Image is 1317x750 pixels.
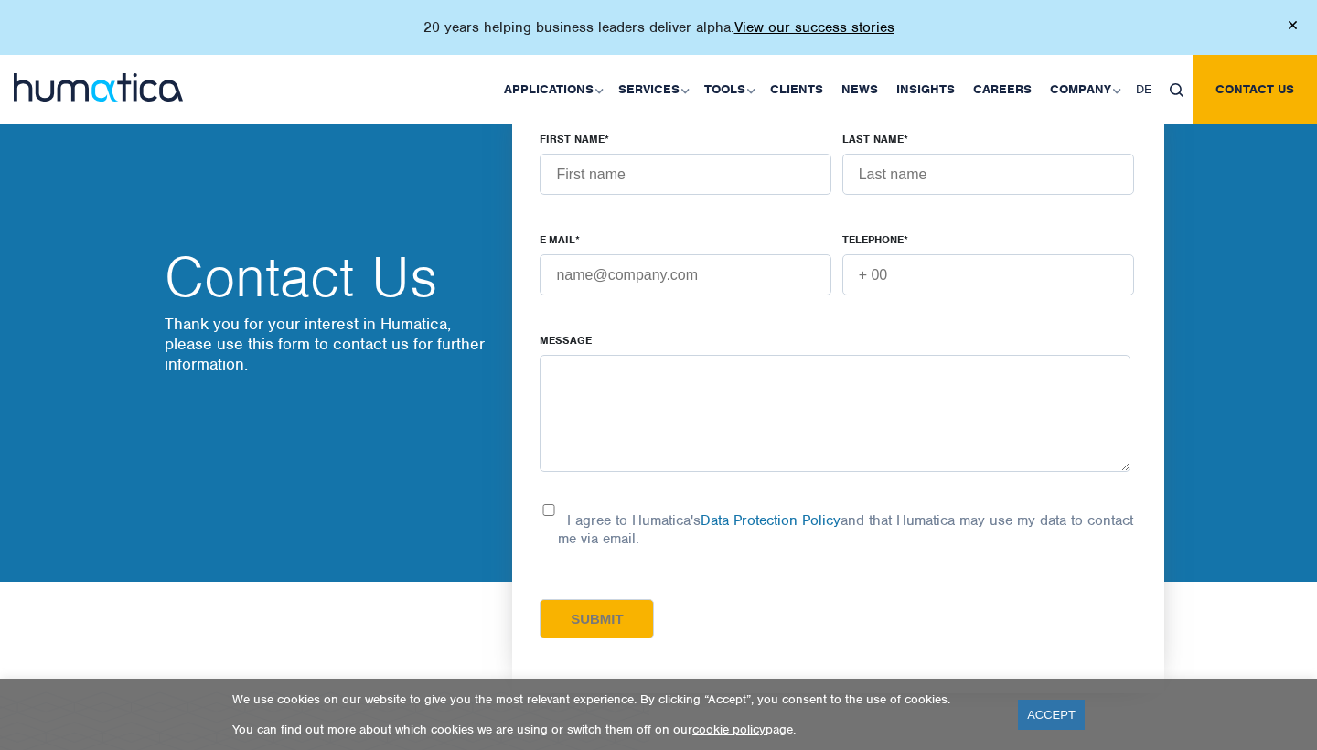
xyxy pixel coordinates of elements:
[540,232,575,247] span: E-MAIL
[232,722,995,737] p: You can find out more about which cookies we are using or switch them off on our page.
[540,132,605,146] span: FIRST NAME
[495,55,609,124] a: Applications
[232,691,995,707] p: We use cookies on our website to give you the most relevant experience. By clicking “Accept”, you...
[609,55,695,124] a: Services
[842,154,1134,195] input: Last name
[842,232,904,247] span: TELEPHONE
[887,55,964,124] a: Insights
[165,314,494,374] p: Thank you for your interest in Humatica, please use this form to contact us for further information.
[832,55,887,124] a: News
[842,132,904,146] span: LAST NAME
[14,73,183,102] img: logo
[1018,700,1085,730] a: ACCEPT
[165,250,494,305] h2: Contact Us
[761,55,832,124] a: Clients
[695,55,761,124] a: Tools
[701,511,841,530] a: Data Protection Policy
[842,254,1134,295] input: + 00
[540,254,831,295] input: name@company.com
[1136,81,1151,97] span: DE
[540,154,831,195] input: First name
[1041,55,1127,124] a: Company
[423,18,894,37] p: 20 years helping business leaders deliver alpha.
[540,599,654,638] input: Submit
[734,18,894,37] a: View our success stories
[558,511,1133,548] p: I agree to Humatica's and that Humatica may use my data to contact me via email.
[1127,55,1161,124] a: DE
[1170,83,1183,97] img: search_icon
[964,55,1041,124] a: Careers
[540,333,592,348] span: Message
[692,722,766,737] a: cookie policy
[1193,55,1317,124] a: Contact us
[540,504,558,516] input: I agree to Humatica'sData Protection Policyand that Humatica may use my data to contact me via em...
